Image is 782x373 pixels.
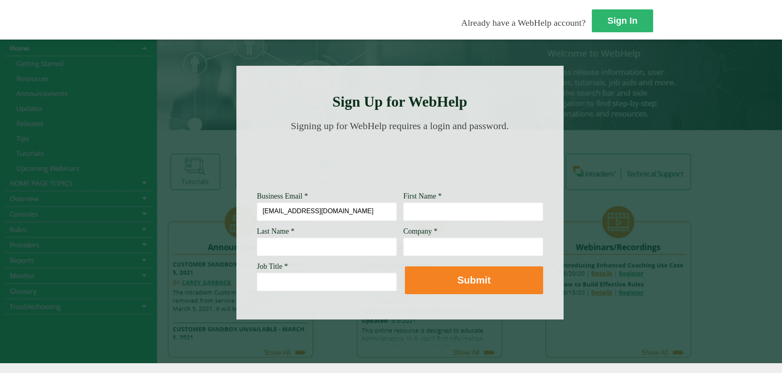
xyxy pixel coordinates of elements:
[291,121,509,131] span: Signing up for WebHelp requires a login and password.
[461,18,586,28] span: Already have a WebHelp account?
[592,9,653,32] a: Sign In
[607,16,637,26] strong: Sign In
[257,227,294,235] span: Last Name *
[457,275,490,286] strong: Submit
[405,266,543,294] button: Submit
[257,262,288,270] span: Job Title *
[333,94,467,110] strong: Sign Up for WebHelp
[403,227,438,235] span: Company *
[403,192,442,200] span: First Name *
[262,140,538,181] img: Need Credentials? Sign up below. Have Credentials? Use the sign-in button.
[257,192,308,200] span: Business Email *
